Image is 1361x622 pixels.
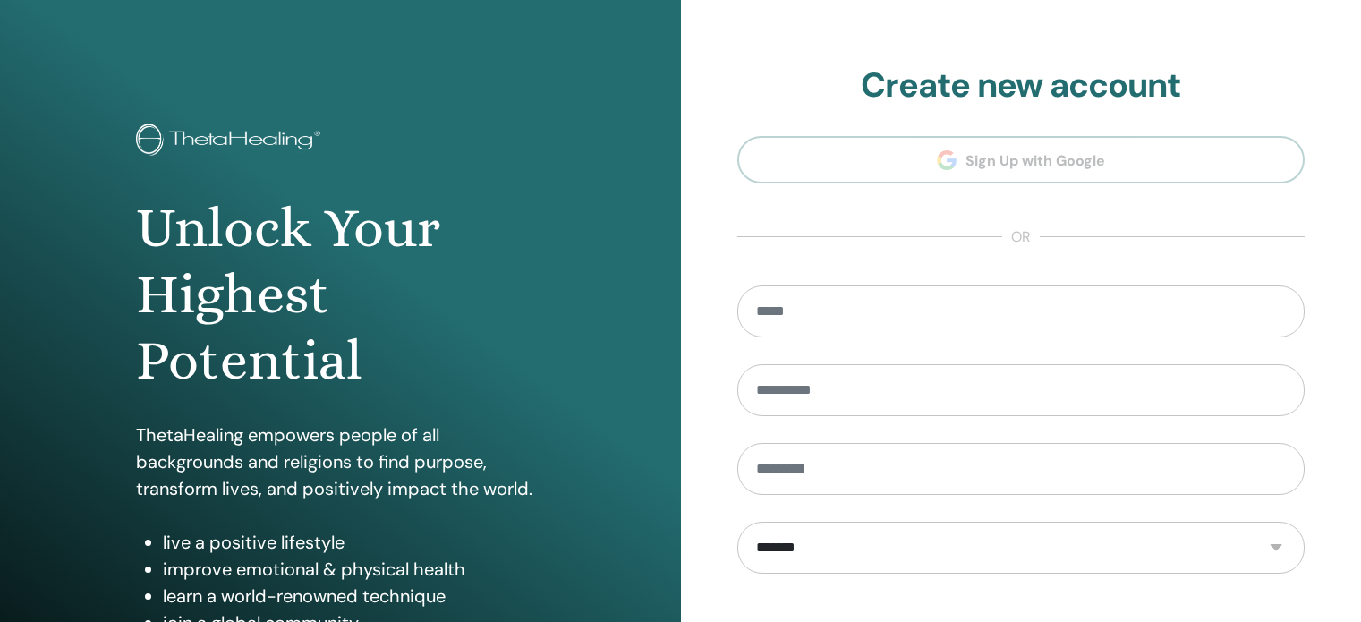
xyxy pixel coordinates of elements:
p: ThetaHealing empowers people of all backgrounds and religions to find purpose, transform lives, a... [136,422,545,502]
li: improve emotional & physical health [163,556,545,583]
h2: Create new account [737,65,1306,107]
li: learn a world-renowned technique [163,583,545,609]
li: live a positive lifestyle [163,529,545,556]
span: or [1002,226,1040,248]
h1: Unlock Your Highest Potential [136,195,545,395]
